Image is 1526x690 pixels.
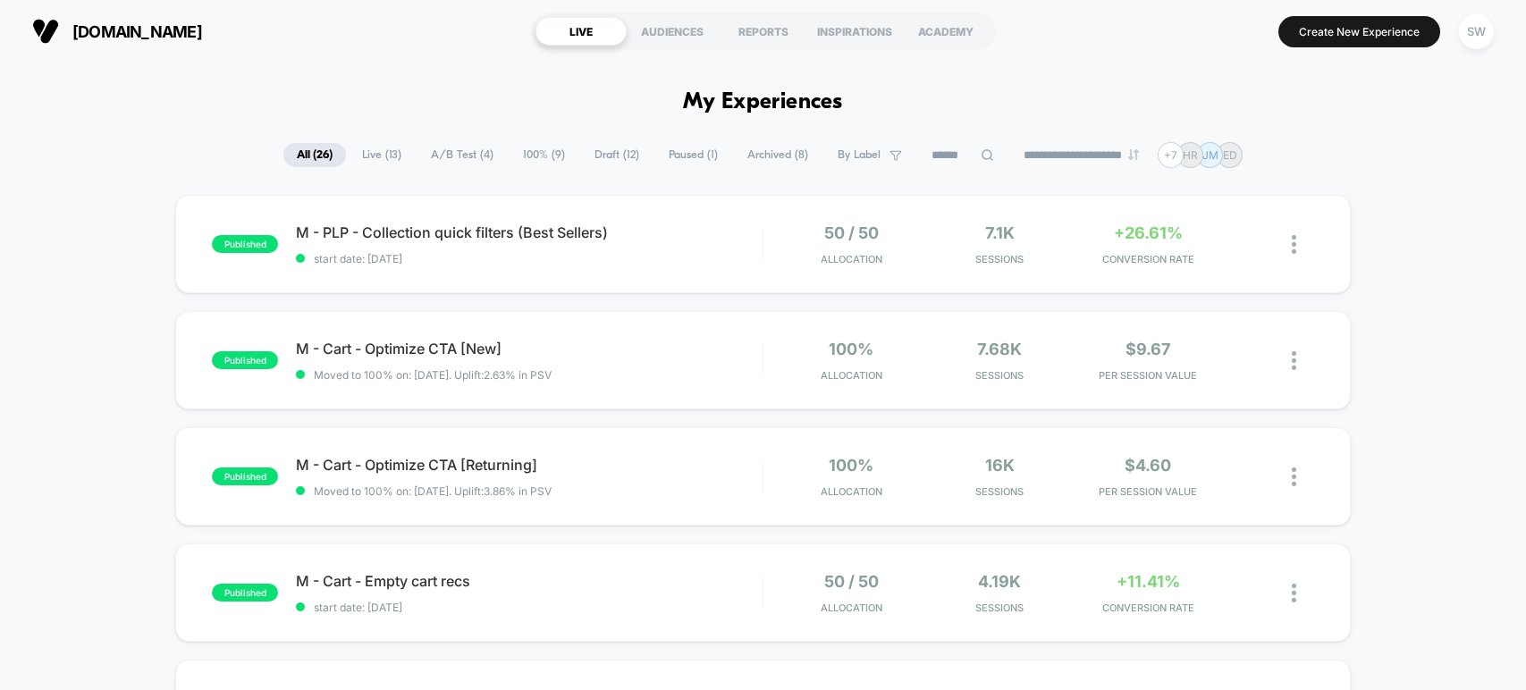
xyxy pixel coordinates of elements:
[296,252,762,265] span: start date: [DATE]
[296,223,762,241] span: M - PLP - Collection quick filters (Best Sellers)
[1278,16,1440,47] button: Create New Experience
[212,235,278,253] span: published
[296,572,762,590] span: M - Cart - Empty cart recs
[655,143,731,167] span: Paused ( 1 )
[1078,369,1218,382] span: PER SESSION VALUE
[535,17,627,46] div: LIVE
[1125,456,1171,475] span: $4.60
[417,143,507,167] span: A/B Test ( 4 )
[1078,485,1218,498] span: PER SESSION VALUE
[1078,602,1218,614] span: CONVERSION RATE
[296,601,762,614] span: start date: [DATE]
[1128,149,1139,160] img: end
[627,17,718,46] div: AUDIENCES
[1114,223,1183,242] span: +26.61%
[985,223,1015,242] span: 7.1k
[581,143,653,167] span: Draft ( 12 )
[32,18,59,45] img: Visually logo
[1454,13,1499,50] button: SW
[718,17,809,46] div: REPORTS
[930,485,1069,498] span: Sessions
[296,340,762,358] span: M - Cart - Optimize CTA [New]
[296,456,762,474] span: M - Cart - Optimize CTA [Returning]
[821,485,882,498] span: Allocation
[1292,235,1296,254] img: close
[1292,584,1296,602] img: close
[930,253,1069,265] span: Sessions
[314,484,552,498] span: Moved to 100% on: [DATE] . Uplift: 3.86% in PSV
[824,223,879,242] span: 50 / 50
[930,602,1069,614] span: Sessions
[821,369,882,382] span: Allocation
[212,467,278,485] span: published
[1223,148,1237,162] p: ED
[900,17,991,46] div: ACADEMY
[824,572,879,591] span: 50 / 50
[734,143,822,167] span: Archived ( 8 )
[72,22,202,41] span: [DOMAIN_NAME]
[985,456,1015,475] span: 16k
[1202,148,1218,162] p: JM
[683,89,843,115] h1: My Experiences
[829,340,873,358] span: 100%
[977,340,1022,358] span: 7.68k
[212,351,278,369] span: published
[1292,467,1296,486] img: close
[314,368,552,382] span: Moved to 100% on: [DATE] . Uplift: 2.63% in PSV
[829,456,873,475] span: 100%
[1183,148,1198,162] p: HR
[1459,14,1494,49] div: SW
[212,584,278,602] span: published
[283,143,346,167] span: All ( 26 )
[1292,351,1296,370] img: close
[978,572,1021,591] span: 4.19k
[838,148,881,162] span: By Label
[1158,142,1184,168] div: + 7
[809,17,900,46] div: INSPIRATIONS
[27,17,207,46] button: [DOMAIN_NAME]
[821,253,882,265] span: Allocation
[821,602,882,614] span: Allocation
[930,369,1069,382] span: Sessions
[1117,572,1180,591] span: +11.41%
[349,143,415,167] span: Live ( 13 )
[510,143,578,167] span: 100% ( 9 )
[1078,253,1218,265] span: CONVERSION RATE
[1126,340,1170,358] span: $9.67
